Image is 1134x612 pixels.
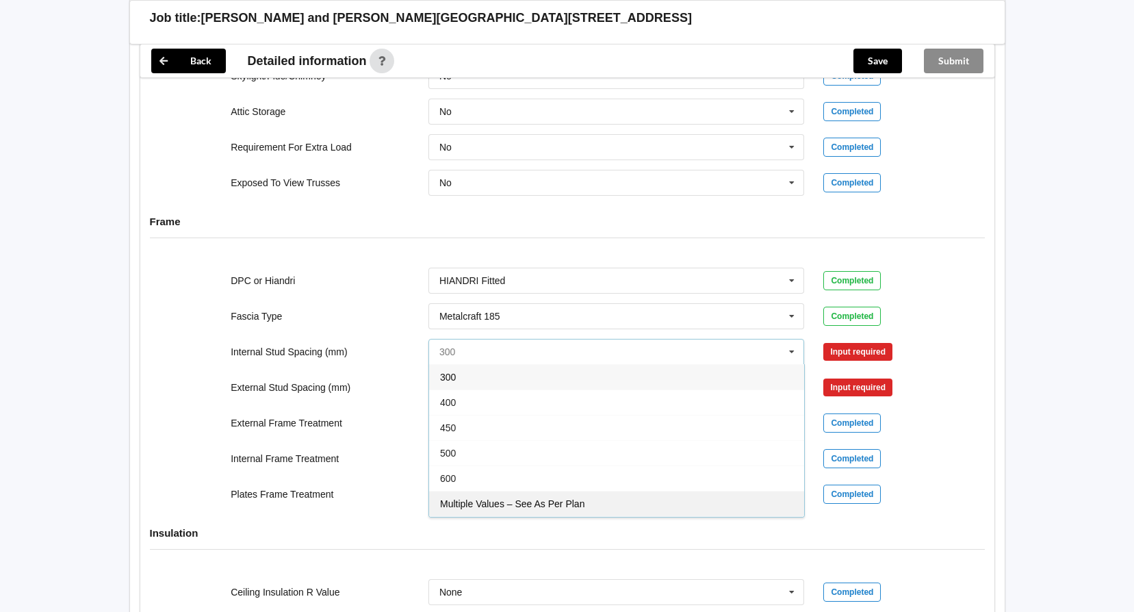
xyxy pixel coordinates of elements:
[823,343,892,361] div: Input required
[439,71,452,81] div: No
[151,49,226,73] button: Back
[823,271,881,290] div: Completed
[231,382,350,393] label: External Stud Spacing (mm)
[439,311,500,321] div: Metalcraft 185
[823,307,881,326] div: Completed
[823,173,881,192] div: Completed
[150,526,985,539] h4: Insulation
[439,142,452,152] div: No
[823,138,881,157] div: Completed
[823,379,892,396] div: Input required
[823,485,881,504] div: Completed
[231,106,285,117] label: Attic Storage
[231,275,295,286] label: DPC or Hiandri
[439,276,505,285] div: HIANDRI Fitted
[150,215,985,228] h4: Frame
[231,453,339,464] label: Internal Frame Treatment
[853,49,902,73] button: Save
[231,587,339,598] label: Ceiling Insulation R Value
[248,55,367,67] span: Detailed information
[440,422,456,433] span: 450
[439,587,462,597] div: None
[440,448,456,459] span: 500
[440,473,456,484] span: 600
[231,177,340,188] label: Exposed To View Trusses
[231,71,326,81] label: Skylight/Flue/Chimney
[439,107,452,116] div: No
[439,178,452,188] div: No
[231,418,342,429] label: External Frame Treatment
[231,142,352,153] label: Requirement For Extra Load
[231,311,282,322] label: Fascia Type
[231,346,347,357] label: Internal Stud Spacing (mm)
[440,498,584,509] span: Multiple Values – See As Per Plan
[231,489,333,500] label: Plates Frame Treatment
[823,583,881,602] div: Completed
[823,449,881,468] div: Completed
[150,10,201,26] h3: Job title:
[440,397,456,408] span: 400
[823,102,881,121] div: Completed
[440,372,456,383] span: 300
[201,10,692,26] h3: [PERSON_NAME] and [PERSON_NAME][GEOGRAPHIC_DATA][STREET_ADDRESS]
[823,413,881,433] div: Completed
